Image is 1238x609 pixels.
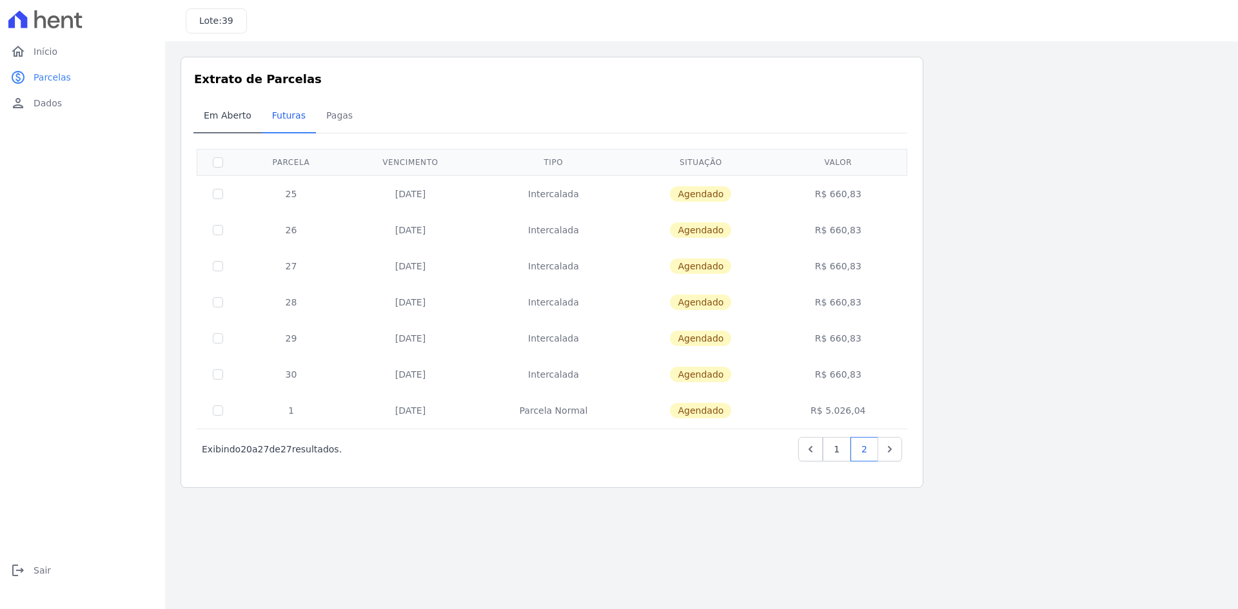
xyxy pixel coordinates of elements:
a: Next [878,437,902,461]
span: Agendado [670,367,731,382]
th: Vencimento [344,149,477,175]
span: Futuras [264,102,313,128]
span: 27 [280,444,292,454]
td: 25 [239,175,344,212]
span: Agendado [670,403,731,418]
td: Intercalada [477,284,630,320]
td: [DATE] [344,248,477,284]
td: R$ 660,83 [772,284,905,320]
td: R$ 660,83 [772,248,905,284]
i: home [10,44,26,59]
td: R$ 660,83 [772,356,905,392]
span: 20 [241,444,252,454]
a: personDados [5,90,160,116]
th: Parcela [239,149,344,175]
a: Em Aberto [193,100,262,133]
span: Início [34,45,57,58]
th: Situação [630,149,772,175]
span: Sair [34,564,51,577]
span: Agendado [670,186,731,202]
td: [DATE] [344,212,477,248]
i: paid [10,70,26,85]
span: Agendado [670,258,731,274]
td: [DATE] [344,284,477,320]
td: [DATE] [344,175,477,212]
td: [DATE] [344,392,477,429]
td: 29 [239,320,344,356]
td: 27 [239,248,344,284]
span: Agendado [670,331,731,346]
a: Previous [798,437,823,461]
span: Parcelas [34,71,71,84]
a: paidParcelas [5,64,160,90]
td: 30 [239,356,344,392]
h3: Lote: [199,14,233,28]
td: [DATE] [344,320,477,356]
td: 26 [239,212,344,248]
span: 27 [258,444,270,454]
span: 39 [222,15,233,26]
td: R$ 5.026,04 [772,392,905,429]
h3: Extrato de Parcelas [194,70,910,88]
a: logoutSair [5,557,160,583]
a: homeInício [5,39,160,64]
a: 2 [850,437,878,461]
td: 28 [239,284,344,320]
th: Tipo [477,149,630,175]
span: Em Aberto [196,102,259,128]
i: logout [10,563,26,578]
i: person [10,95,26,111]
td: R$ 660,83 [772,212,905,248]
td: Parcela Normal [477,392,630,429]
td: Intercalada [477,248,630,284]
th: Valor [772,149,905,175]
a: Pagas [316,100,363,133]
p: Exibindo a de resultados. [202,443,342,456]
td: R$ 660,83 [772,175,905,212]
td: Intercalada [477,175,630,212]
a: Futuras [262,100,316,133]
td: [DATE] [344,356,477,392]
td: Intercalada [477,320,630,356]
span: Agendado [670,222,731,238]
span: Dados [34,97,62,110]
a: 1 [823,437,850,461]
td: Intercalada [477,356,630,392]
td: R$ 660,83 [772,320,905,356]
span: Pagas [319,102,360,128]
td: Intercalada [477,212,630,248]
span: Agendado [670,295,731,310]
td: 1 [239,392,344,429]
